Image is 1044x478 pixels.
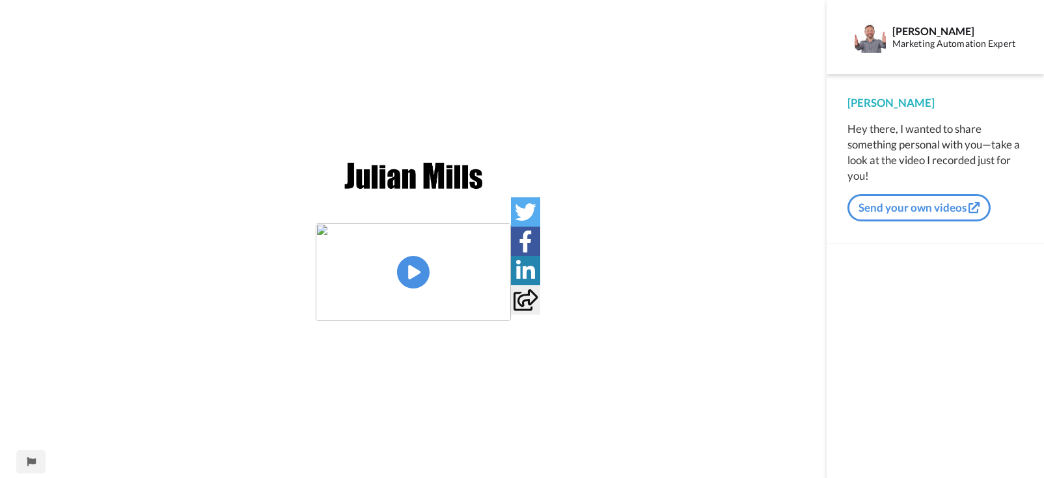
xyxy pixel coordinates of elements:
div: Hey there, I wanted to share something personal with you—take a look at the video I recorded just... [847,121,1023,184]
img: Profile Image [855,21,886,53]
button: Send your own videos [847,194,991,221]
div: Marketing Automation Expert [892,38,1023,49]
div: [PERSON_NAME] [847,95,1023,111]
img: eaf65bb1-386c-4e57-9dc5-40dc1f56fbee.jpg [316,223,511,321]
img: f8494b91-53e0-4db8-ac0e-ddbef9ae8874 [342,154,485,197]
div: [PERSON_NAME] [892,25,1023,37]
